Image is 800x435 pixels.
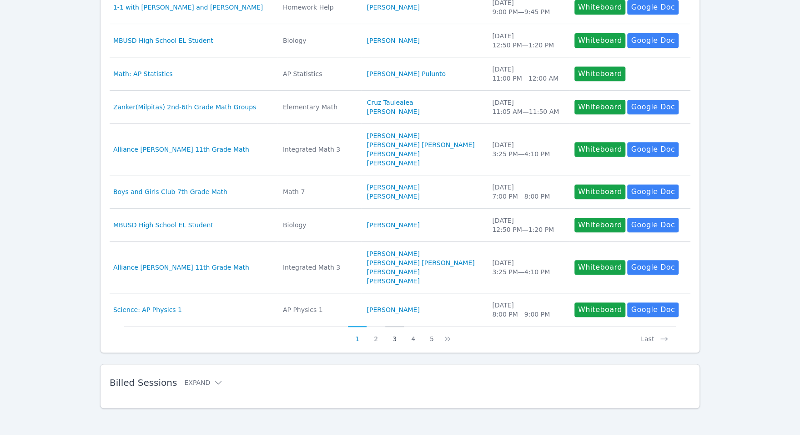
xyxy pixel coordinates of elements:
[367,159,419,168] a: [PERSON_NAME]
[627,142,678,157] a: Google Doc
[113,263,249,272] a: Alliance [PERSON_NAME] 11th Grade Math
[367,140,474,149] a: [PERSON_NAME] [PERSON_NAME]
[283,36,356,45] div: Biology
[627,100,678,114] a: Google Doc
[367,267,419,276] a: [PERSON_NAME]
[283,3,356,12] div: Homework Help
[367,249,419,258] a: [PERSON_NAME]
[367,69,446,78] a: [PERSON_NAME] Pulunto
[492,31,564,50] div: [DATE] 12:50 PM — 1:20 PM
[627,184,678,199] a: Google Doc
[574,142,626,157] button: Whiteboard
[574,302,626,317] button: Whiteboard
[110,209,690,242] tr: MBUSD High School EL StudentBiology[PERSON_NAME][DATE]12:50 PM—1:20 PMWhiteboardGoogle Doc
[113,187,227,196] a: Boys and Girls Club 7th Grade Math
[574,260,626,275] button: Whiteboard
[627,33,678,48] a: Google Doc
[367,183,419,192] a: [PERSON_NAME]
[283,305,356,314] div: AP Physics 1
[627,260,678,275] a: Google Doc
[367,258,474,267] a: [PERSON_NAME] [PERSON_NAME]
[283,145,356,154] div: Integrated Math 3
[110,91,690,124] tr: Zanker(Milpitas) 2nd-6th Grade Math GroupsElementary MathCruz Taulealea[PERSON_NAME][DATE]11:05 A...
[367,326,385,343] button: 2
[110,293,690,326] tr: Science: AP Physics 1AP Physics 1[PERSON_NAME][DATE]8:00 PM—9:00 PMWhiteboardGoogle Doc
[367,220,419,230] a: [PERSON_NAME]
[492,98,564,116] div: [DATE] 11:05 AM — 11:50 AM
[492,258,564,276] div: [DATE] 3:25 PM — 4:10 PM
[367,305,419,314] a: [PERSON_NAME]
[574,33,626,48] button: Whiteboard
[113,69,173,78] a: Math: AP Statistics
[283,187,356,196] div: Math 7
[113,145,249,154] a: Alliance [PERSON_NAME] 11th Grade Math
[492,301,564,319] div: [DATE] 8:00 PM — 9:00 PM
[113,3,263,12] a: 1-1 with [PERSON_NAME] and [PERSON_NAME]
[492,65,564,83] div: [DATE] 11:00 PM — 12:00 AM
[367,107,419,116] a: [PERSON_NAME]
[627,302,678,317] a: Google Doc
[110,377,177,388] span: Billed Sessions
[627,218,678,232] a: Google Doc
[283,69,356,78] div: AP Statistics
[385,326,404,343] button: 3
[110,57,690,91] tr: Math: AP StatisticsAP Statistics[PERSON_NAME] Pulunto[DATE]11:00 PM—12:00 AMWhiteboard
[367,149,419,159] a: [PERSON_NAME]
[634,326,676,343] button: Last
[184,378,223,387] button: Expand
[574,67,626,81] button: Whiteboard
[423,326,441,343] button: 5
[492,183,564,201] div: [DATE] 7:00 PM — 8:00 PM
[367,131,419,140] a: [PERSON_NAME]
[283,263,356,272] div: Integrated Math 3
[574,184,626,199] button: Whiteboard
[367,276,419,286] a: [PERSON_NAME]
[492,140,564,159] div: [DATE] 3:25 PM — 4:10 PM
[367,3,419,12] a: [PERSON_NAME]
[367,98,413,107] a: Cruz Taulealea
[113,305,182,314] a: Science: AP Physics 1
[367,192,419,201] a: [PERSON_NAME]
[283,102,356,112] div: Elementary Math
[110,175,690,209] tr: Boys and Girls Club 7th Grade MathMath 7[PERSON_NAME][PERSON_NAME][DATE]7:00 PM—8:00 PMWhiteboard...
[283,220,356,230] div: Biology
[574,218,626,232] button: Whiteboard
[367,36,419,45] a: [PERSON_NAME]
[113,36,213,45] a: MBUSD High School EL Student
[113,220,213,230] a: MBUSD High School EL Student
[113,102,256,112] a: Zanker(Milpitas) 2nd-6th Grade Math Groups
[348,326,367,343] button: 1
[492,216,564,234] div: [DATE] 12:50 PM — 1:20 PM
[110,24,690,57] tr: MBUSD High School EL StudentBiology[PERSON_NAME][DATE]12:50 PM—1:20 PMWhiteboardGoogle Doc
[574,100,626,114] button: Whiteboard
[404,326,423,343] button: 4
[110,124,690,175] tr: Alliance [PERSON_NAME] 11th Grade MathIntegrated Math 3[PERSON_NAME][PERSON_NAME] [PERSON_NAME][P...
[110,242,690,293] tr: Alliance [PERSON_NAME] 11th Grade MathIntegrated Math 3[PERSON_NAME][PERSON_NAME] [PERSON_NAME][P...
